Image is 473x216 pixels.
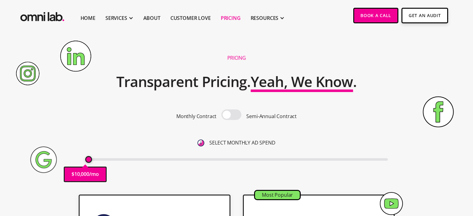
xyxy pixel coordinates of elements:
[221,14,241,22] a: Pricing
[255,191,300,199] div: Most Popular
[170,14,211,22] a: Customer Love
[251,14,279,22] div: RESOURCES
[401,8,448,23] a: Get An Audit
[81,14,95,22] a: Home
[72,170,74,178] p: $
[143,14,160,22] a: About
[246,112,297,121] p: Semi-Annual Contract
[209,139,275,147] p: SELECT MONTHLY AD SPEND
[353,8,398,23] a: Book a Call
[197,140,204,146] img: 6410812402e99d19b372aa32_omni-nav-info.svg
[89,170,99,178] p: /mo
[116,69,357,94] h2: Transparent Pricing. .
[105,14,127,22] div: SERVICES
[251,72,353,91] span: Yeah, We Know
[227,55,246,61] h1: Pricing
[176,112,216,121] p: Monthly Contract
[19,8,66,23] img: Omni Lab: B2B SaaS Demand Generation Agency
[74,170,89,178] p: 10,000
[19,8,66,23] a: home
